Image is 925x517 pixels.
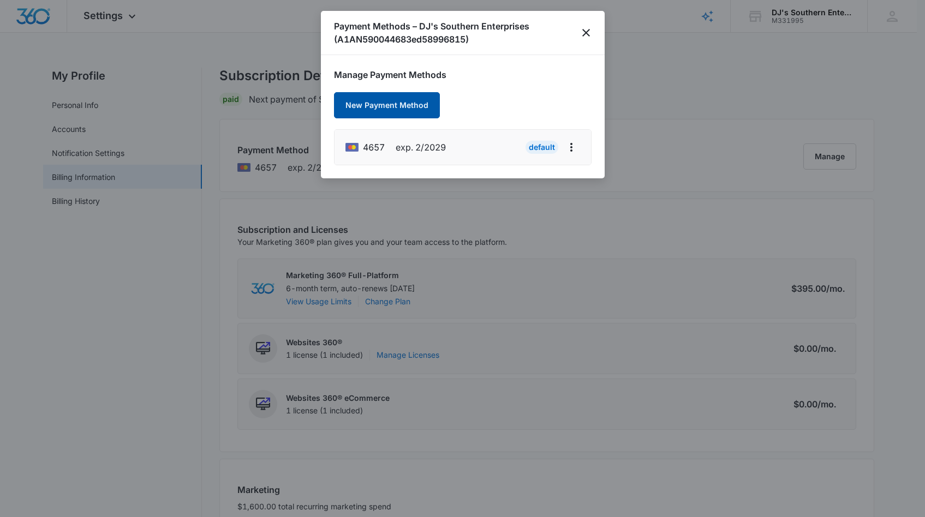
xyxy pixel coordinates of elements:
div: Default [526,141,558,154]
button: actions.viewMore [563,139,580,156]
h1: Manage Payment Methods [334,68,592,81]
button: New Payment Method [334,92,440,118]
span: exp. 2/2029 [396,141,446,154]
h1: Payment Methods – DJ's Southern Enterprises (A1AN590044683ed58996815) [334,20,581,46]
button: close [581,26,592,39]
span: brandLabels.mastercard ending with [363,141,385,154]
